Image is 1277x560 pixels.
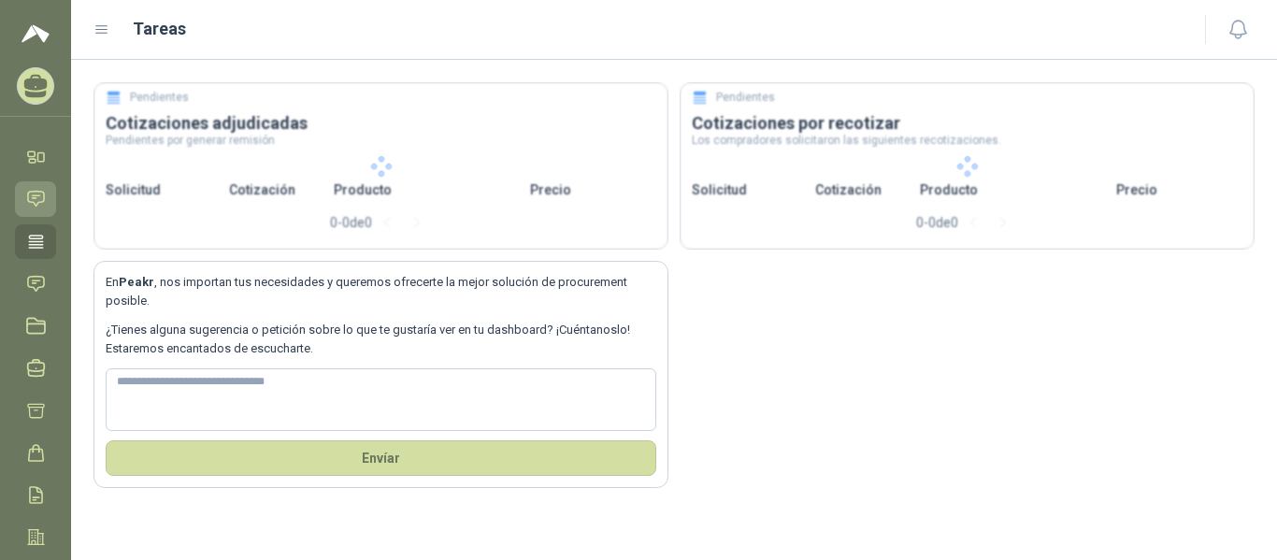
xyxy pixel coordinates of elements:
[133,16,186,42] h1: Tareas
[106,273,656,311] p: En , nos importan tus necesidades y queremos ofrecerte la mejor solución de procurement posible.
[119,275,154,289] b: Peakr
[106,321,656,359] p: ¿Tienes alguna sugerencia o petición sobre lo que te gustaría ver en tu dashboard? ¡Cuéntanoslo! ...
[22,22,50,45] img: Logo peakr
[106,440,656,476] button: Envíar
